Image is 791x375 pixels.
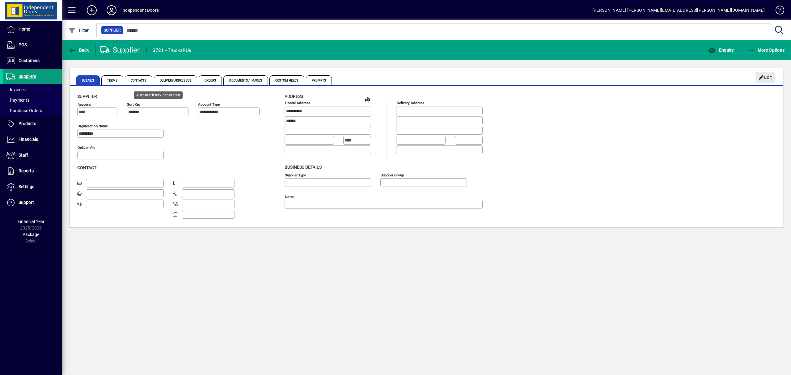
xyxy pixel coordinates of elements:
[78,145,95,150] mat-label: Deliver via
[747,48,785,53] span: More Options
[23,232,39,237] span: Package
[77,165,96,170] span: Contact
[78,124,108,128] mat-label: Organisation name
[3,105,62,116] a: Purchase Orders
[3,37,62,53] a: POS
[223,75,268,85] span: Documents / Images
[19,168,34,173] span: Reports
[102,5,121,16] button: Profile
[306,75,332,85] span: Prompts
[708,48,734,53] span: Enquiry
[759,72,772,82] span: Edit
[134,91,183,99] div: Automatically generated
[3,95,62,105] a: Payments
[19,121,36,126] span: Products
[18,219,44,224] span: Financial Year
[67,25,91,36] button: Filter
[100,45,140,55] div: Supplier
[3,132,62,147] a: Financials
[3,22,62,37] a: Home
[3,195,62,210] a: Support
[198,102,220,107] mat-label: Account Type
[381,173,404,177] mat-label: Supplier group
[19,27,30,32] span: Home
[154,75,197,85] span: Delivery Addresses
[3,163,62,179] a: Reports
[68,48,89,53] span: Back
[121,5,159,15] div: Independent Doors
[19,153,28,158] span: Staff
[285,194,294,199] mat-label: Notes
[3,179,62,195] a: Settings
[3,116,62,132] a: Products
[285,173,306,177] mat-label: Supplier type
[199,75,222,85] span: Orders
[3,84,62,95] a: Invoices
[68,28,89,33] span: Filter
[19,42,27,47] span: POS
[19,58,40,63] span: Customers
[19,74,36,79] span: Suppliers
[67,44,91,56] button: Back
[771,1,783,21] a: Knowledge Base
[62,44,96,56] app-page-header-button: Back
[285,94,303,99] span: Address
[363,94,373,104] a: View on map
[82,5,102,16] button: Add
[127,102,140,107] mat-label: Sort key
[746,44,786,56] button: More Options
[19,137,38,142] span: Financials
[3,53,62,69] a: Customers
[77,94,97,99] span: Supplier
[76,75,100,85] span: Details
[6,108,42,113] span: Purchase Orders
[755,72,775,83] button: Edit
[269,75,304,85] span: Custom Fields
[104,27,121,33] span: Supplier
[6,98,29,103] span: Payments
[101,75,124,85] span: Terms
[125,75,152,85] span: Contacts
[153,45,192,55] div: 3721 - TrucksRUs
[592,5,765,15] div: [PERSON_NAME] [PERSON_NAME][EMAIL_ADDRESS][PERSON_NAME][DOMAIN_NAME]
[19,184,34,189] span: Settings
[707,44,735,56] button: Enquiry
[285,165,322,170] span: Business details
[3,148,62,163] a: Staff
[19,200,34,205] span: Support
[6,87,26,92] span: Invoices
[78,102,91,107] mat-label: Account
